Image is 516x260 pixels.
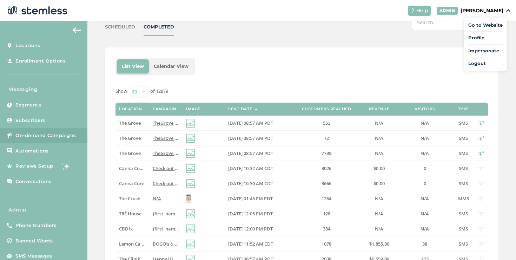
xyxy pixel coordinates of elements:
[15,253,52,260] span: SMS Messages
[228,135,288,141] label: 08/10/2025 08:57 AM PDT
[153,241,349,247] span: BOGO's & Fresh Drops await @ [GEOGRAPHIC_DATA]! Don't miss out ;) Reply END to cancel
[228,180,273,187] span: [DATE] 10:30 AM CDT
[456,241,470,247] label: SMS
[228,211,288,217] label: 08/09/2025 12:05 PM PDT
[119,135,141,141] span: The Grove
[186,149,195,158] img: icon-img-d887fa0c.svg
[373,165,385,171] span: $0.00
[15,148,49,155] span: Automations
[459,241,468,247] span: SMS
[421,195,429,202] span: N/A
[228,226,288,232] label: 08/09/2025 12:00 PM PDT
[59,159,73,173] img: glitter-stars-b7820f95.gif
[324,135,329,141] span: 72
[421,150,429,156] span: N/A
[459,135,468,141] span: SMS
[295,135,358,141] label: 72
[153,120,179,126] label: TheGrove La Mesa: You have a new notification waiting for you, {first_name}! Reply END to cancel
[400,150,449,156] label: N/A
[105,24,135,31] div: SCHEDULED
[119,241,176,247] span: Lemon Cannabis Glenpool
[119,180,144,187] span: Canna Cure
[365,120,393,126] label: N/A
[468,22,503,29] a: Go to Website
[295,226,358,232] label: 384
[412,14,498,30] input: Search
[186,119,195,128] img: icon-img-d887fa0c.svg
[115,88,127,95] label: Show
[365,196,393,202] label: N/A
[153,180,370,187] span: Check out [DATE] DEAL at [GEOGRAPHIC_DATA], new location [STREET_ADDRESS] Reply END to cancel
[153,135,179,141] label: TheGrove La Mesa: You have a new notification waiting for you, {first_name}! Reply END to cancel
[400,241,449,247] label: 38
[456,135,470,141] label: SMS
[228,181,288,187] label: 08/10/2025 10:30 AM CDT
[119,181,145,187] label: Canna Cure
[119,165,145,171] label: Canna Cure II
[153,135,364,141] span: TheGrove La Mesa: You have a new notification waiting for you, {first_name}! Reply END to cancel
[15,163,53,170] span: Reviews Setup
[15,222,57,229] span: Phone Numbers
[295,241,358,247] label: 1078
[506,9,510,12] img: icon_down-arrow-small-66adaf34.svg
[459,210,468,217] span: SMS
[456,150,470,156] label: SMS
[461,7,503,14] p: [PERSON_NAME]
[119,120,141,126] span: The Grove
[228,165,288,171] label: 08/10/2025 10:32 AM CDT
[117,59,149,73] li: List View
[400,120,449,126] label: N/A
[119,226,145,232] label: CBDfx
[186,240,195,248] img: icon-img-d887fa0c.svg
[468,47,503,54] span: Impersonate
[415,107,435,111] label: Visitors
[458,195,469,202] span: MMS
[322,241,331,247] span: 1078
[456,165,470,171] label: SMS
[119,135,145,141] label: The Grove
[481,226,516,260] div: Chat Widget
[119,196,145,202] label: The Crush
[153,210,384,217] span: {first_name}: Don't miss TRE's massive Summer Sale! Get 20% OFF site-wide. Shop now. Reply END to...
[375,135,383,141] span: N/A
[322,165,331,171] span: 3026
[424,165,426,171] span: 0
[456,211,470,217] label: SMS
[421,120,429,126] span: N/A
[228,241,288,247] label: 08/09/2025 11:52 AM CDT
[365,211,393,217] label: N/A
[15,178,52,185] span: Conversations
[73,27,81,33] img: icon-arrow-back-accent-c549486e.svg
[153,195,161,202] span: N/A
[228,241,273,247] span: [DATE] 11:52 AM CDT
[149,59,193,73] li: Calendar View
[295,196,358,202] label: 1264
[119,107,142,111] label: Location
[153,226,179,232] label: {first_name}: 35% OFF FX Sale happening now! Save on all your favorite products. Shop now. Reply ...
[424,180,426,187] span: 0
[369,241,389,247] span: $1,855.86
[15,102,41,109] span: Segments
[153,165,179,171] label: Check out Today's DEAL at Can Cure, located at 1023 E. 6th Ave Reply END to cancel
[228,107,252,111] label: Sent Date
[456,226,470,232] label: SMS
[421,135,429,141] span: N/A
[186,107,200,111] label: Image
[153,241,179,247] label: BOGO's & Fresh Drops await @ Lemon Glenpool! Don't miss out ;) Reply END to cancel
[153,211,179,217] label: {first_name}: Don't miss TRE's massive Summer Sale! Get 20% OFF site-wide. Shop now. Reply END to...
[144,24,174,31] div: COMPLETED
[153,165,398,171] span: Check out [DATE] DEAL at [GEOGRAPHIC_DATA] Cure, located at [STREET_ADDRESS][GEOGRAPHIC_DATA] to ...
[119,241,145,247] label: Lemon Cannabis Glenpool
[150,88,168,95] label: of 12879
[15,132,76,139] span: On-demand Campaigns
[228,165,273,171] span: [DATE] 10:32 AM CDT
[153,226,397,232] span: {first_name}: 35% OFF FX Sale happening now! Save on all your favorite products. Shop now. Reply ...
[228,195,273,202] span: [DATE] 01:45 PM PDT
[119,211,145,217] label: TRĒ House
[228,196,288,202] label: 08/09/2025 01:45 PM PDT
[375,210,383,217] span: N/A
[302,107,351,111] label: Customers Reached
[186,179,195,188] img: icon-img-d887fa0c.svg
[119,195,140,202] span: The Crush
[228,150,288,156] label: 08/10/2025 08:57 AM PDT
